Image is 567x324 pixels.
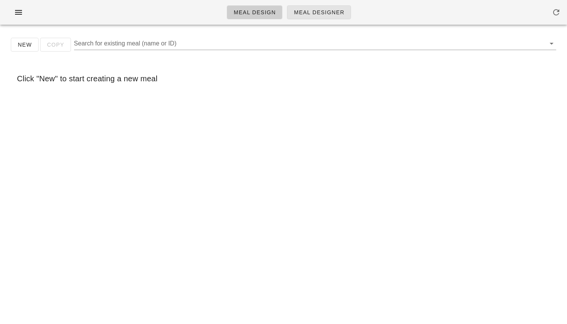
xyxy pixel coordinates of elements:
button: New [11,38,39,52]
a: Meal Designer [287,5,351,19]
a: Meal Design [227,5,282,19]
div: Click "New" to start creating a new meal [11,66,556,91]
span: Meal Design [233,9,276,15]
span: New [17,42,32,48]
span: Meal Designer [294,9,344,15]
